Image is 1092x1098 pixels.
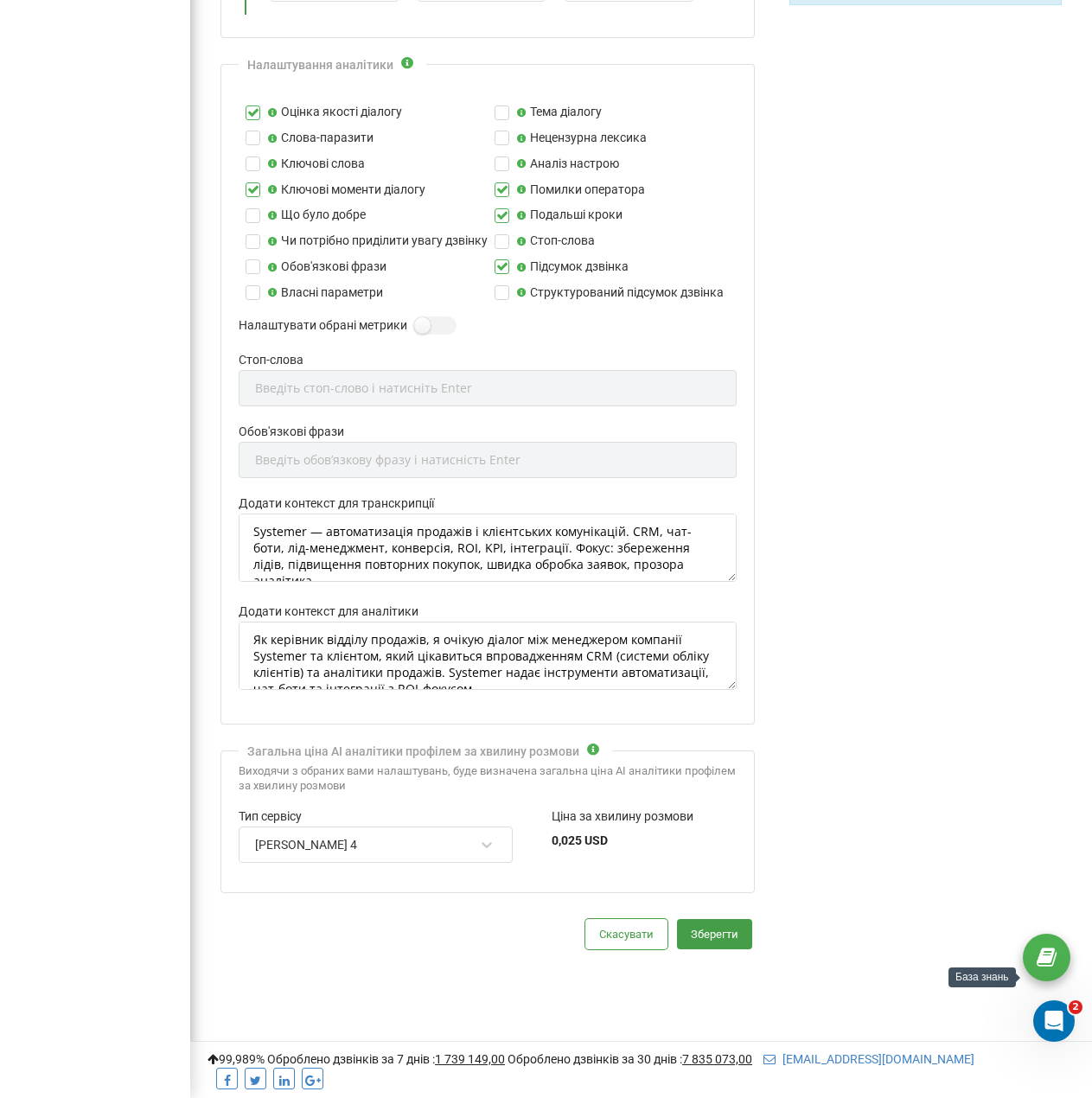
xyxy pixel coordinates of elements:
span: 99,989% [208,1052,265,1066]
label: Стоп-слова [239,351,737,370]
label: Нецензурна лексика [516,129,647,148]
label: Обов'язкові фрази [267,258,386,277]
u: 7 835 073,00 [682,1052,752,1066]
button: Зберегти [677,919,752,949]
label: Додати контекст для аналітики [239,603,737,622]
label: Обов'язкові фрази [239,423,737,442]
label: Чи потрібно приділити увагу дзвінку [267,232,488,251]
div: Загальна ціна AI аналітики профілем за хвилину розмови [247,743,579,760]
textarea: Systemer — автоматизація продажів і клієнтських комунікацій. CRM, чат-боти, лід-менеджмент, конве... [239,514,737,582]
label: Ціна за хвилину розмови [552,808,693,827]
label: Тема діалогу [516,103,602,122]
a: [EMAIL_ADDRESS][DOMAIN_NAME] [763,1052,974,1066]
div: 0,025 USD [552,833,693,848]
label: Підсумок дзвінка [516,258,629,277]
label: Оцінка якості діалогу [267,103,402,122]
span: Оброблено дзвінків за 30 днів : [508,1052,752,1066]
label: Тип сервісу [239,808,513,827]
label: Ключові моменти діалогу [267,181,425,200]
label: Що було добре [267,206,366,225]
label: Ключові слова [267,155,365,174]
label: Помилки оператора [516,181,645,200]
span: Оброблено дзвінків за 7 днів : [267,1052,505,1066]
div: Виходячи з обраних вами налаштувань, буде визначена загальна ціна AI аналітики профілем за хвилин... [239,764,737,794]
div: Налаштування аналітики [247,56,393,73]
label: Стоп-слова [516,232,595,251]
button: Скасувати [585,919,667,949]
label: Власні параметри [267,284,383,303]
label: Подальші кроки [516,206,623,225]
label: Слова-паразити [267,129,374,148]
label: Додати контекст для транскрипції [239,495,737,514]
div: [PERSON_NAME] 4 [255,836,357,852]
label: Налаштувати обрані метрики [239,316,407,335]
textarea: Як керівник відділу продажів, я очікую діалог між менеджером компанії Systemer та клієнтом, який ... [239,622,737,690]
label: Аналіз настрою [516,155,619,174]
iframe: Intercom live chat [1033,1000,1075,1042]
span: 2 [1069,1000,1082,1014]
label: Структурований підсумок дзвінка [516,284,724,303]
u: 1 739 149,00 [435,1052,505,1066]
div: База знань [948,967,1016,987]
